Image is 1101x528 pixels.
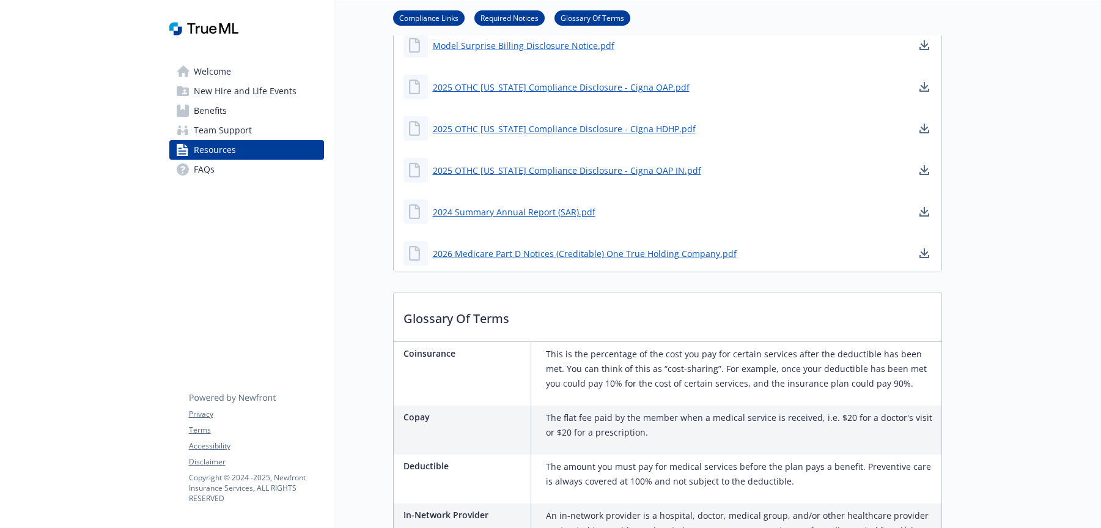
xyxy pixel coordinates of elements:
[194,62,231,81] span: Welcome
[433,206,595,218] a: 2024 Summary Annual Report (SAR).pdf
[917,121,932,136] a: download document
[554,12,630,23] a: Glossary Of Terms
[474,12,545,23] a: Required Notices
[433,247,737,260] a: 2026 Medicare Part D Notices (Creditable) One True Holding Company.pdf
[433,164,701,177] a: 2025 OTHC [US_STATE] Compliance Disclosure - Cigna OAP IN.pdf
[194,121,252,140] span: Team Support
[189,472,323,504] p: Copyright © 2024 - 2025 , Newfront Insurance Services, ALL RIGHTS RESERVED
[169,101,324,121] a: Benefits
[194,101,227,121] span: Benefits
[169,160,324,179] a: FAQs
[433,81,690,94] a: 2025 OTHC [US_STATE] Compliance Disclosure - Cigna OAP.pdf
[169,62,324,81] a: Welcome
[394,292,941,338] p: Glossary Of Terms
[194,160,215,179] span: FAQs
[189,425,323,436] a: Terms
[403,508,526,521] p: In-Network Provider
[917,38,932,53] a: download document
[194,140,236,160] span: Resources
[917,80,932,94] a: download document
[189,456,323,467] a: Disclaimer
[546,459,937,489] p: The amount you must pay for medical services before the plan pays a benefit. Preventive care is a...
[433,122,696,135] a: 2025 OTHC [US_STATE] Compliance Disclosure - Cigna HDHP.pdf
[433,39,614,52] a: Model Surprise Billing Disclosure Notice.pdf
[403,411,526,423] p: Copay
[189,441,323,452] a: Accessibility
[194,81,296,101] span: New Hire and Life Events
[917,246,932,261] a: download document
[917,163,932,177] a: download document
[169,121,324,140] a: Team Support
[546,411,937,440] p: The flat fee paid by the member when a medical service is received, i.e. $20 for a doctor's visit...
[403,459,526,472] p: Deductible
[189,409,323,420] a: Privacy
[393,12,465,23] a: Compliance Links
[169,140,324,160] a: Resources
[169,81,324,101] a: New Hire and Life Events
[403,347,526,360] p: Coinsurance
[917,204,932,219] a: download document
[546,347,937,391] p: This is the percentage of the cost you pay for certain services after the deductible has been met...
